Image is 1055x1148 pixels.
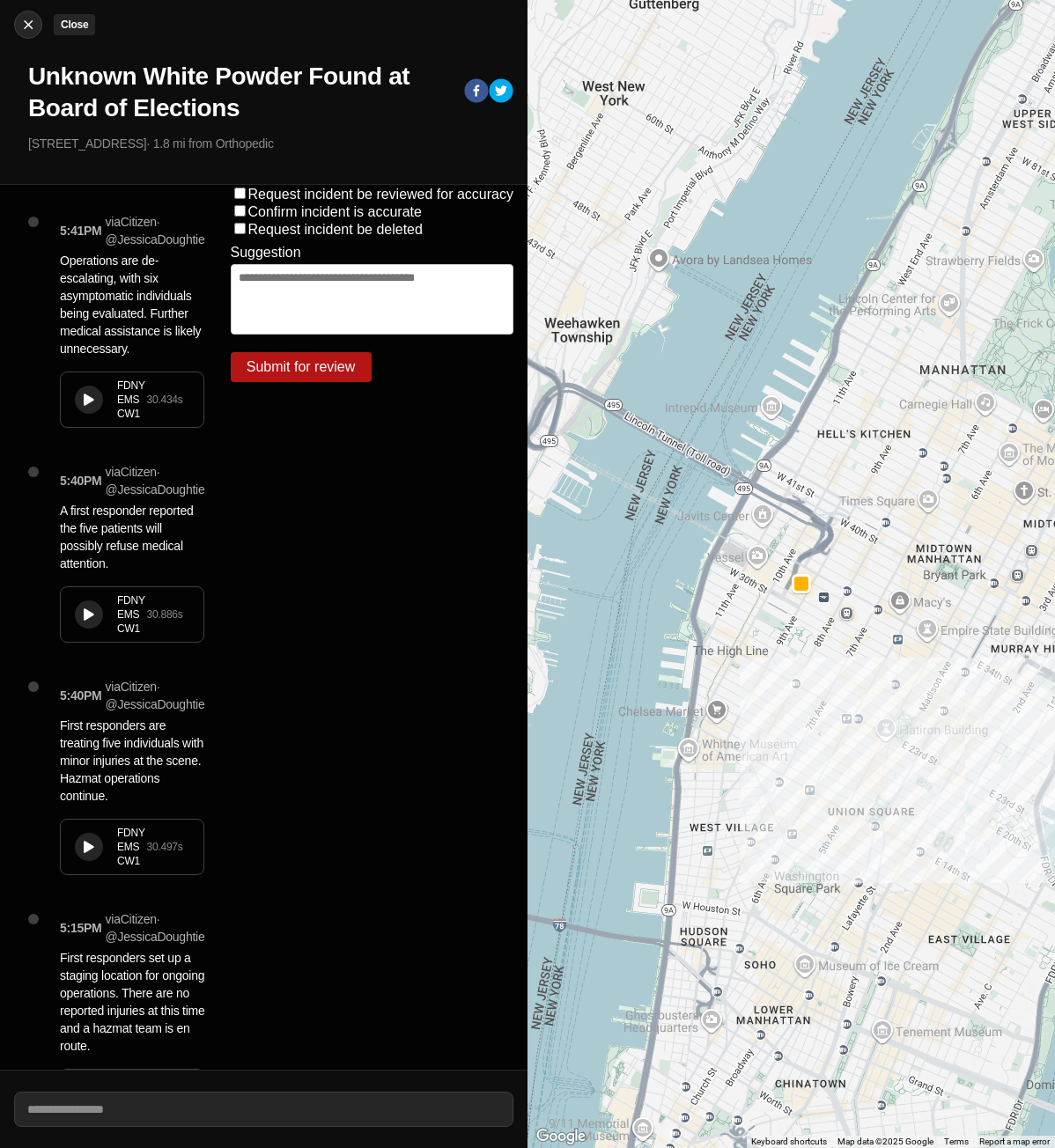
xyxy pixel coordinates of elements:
[248,222,423,237] label: Request incident be deleted
[489,78,513,107] button: twitter
[248,204,422,219] label: Confirm incident is accurate
[60,919,102,937] p: 5:15PM
[106,910,205,946] p: via Citizen · @ JessicaDoughtie
[117,826,147,868] div: FDNY EMS CW1
[837,1137,933,1146] span: Map data ©2025 Google
[979,1137,1050,1146] a: Report a map error
[464,78,489,107] button: facebook
[106,678,205,713] p: via Citizen · @ JessicaDoughtie
[60,717,204,805] p: First responders are treating five individuals with minor injuries at the scene. Hazmat operation...
[117,593,147,636] div: FDNY EMS CW1
[751,1136,827,1148] button: Keyboard shortcuts
[60,949,204,1055] p: First responders set up a staging location for ongoing operations. There are no reported injuries...
[60,252,204,357] p: Operations are de-escalating, with six asymptomatic individuals being evaluated. Further medical ...
[532,1125,590,1148] img: Google
[117,379,147,421] div: FDNY EMS CW1
[106,213,205,248] p: via Citizen · @ JessicaDoughtie
[28,61,450,124] h1: Unknown White Powder Found at Board of Elections
[106,463,205,498] p: via Citizen · @ JessicaDoughtie
[28,135,513,152] p: [STREET_ADDRESS] · 1.8 mi from Orthopedic
[248,187,514,202] label: Request incident be reviewed for accuracy
[231,352,372,382] button: Submit for review
[231,245,301,261] label: Suggestion
[532,1125,590,1148] a: Open this area in Google Maps (opens a new window)
[14,11,42,39] button: cancelClose
[944,1137,969,1146] a: Terms (opens in new tab)
[147,393,183,407] div: 30.434 s
[19,16,37,33] img: cancel
[147,840,183,854] div: 30.497 s
[147,607,183,622] div: 30.886 s
[60,502,204,572] p: A first responder reported the five patients will possibly refuse medical attention.
[60,222,102,239] p: 5:41PM
[60,472,102,489] p: 5:40PM
[60,687,102,704] p: 5:40PM
[61,18,88,31] small: Close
